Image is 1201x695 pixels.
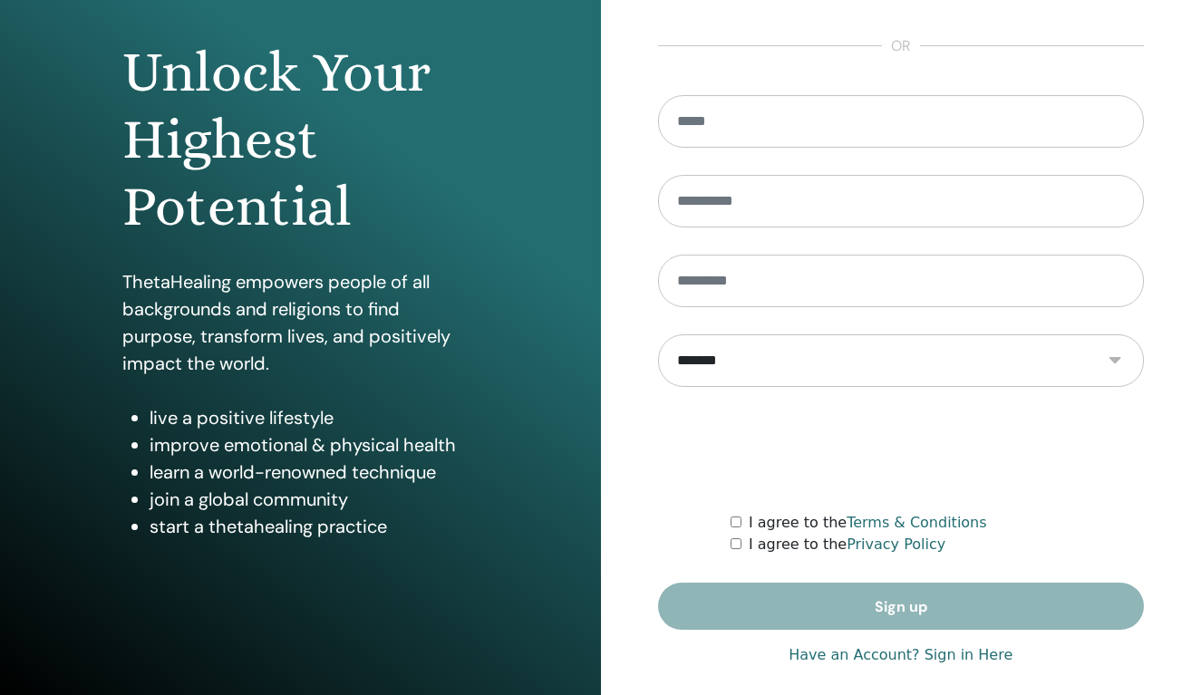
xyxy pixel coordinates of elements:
[122,39,478,241] h1: Unlock Your Highest Potential
[763,414,1039,485] iframe: reCAPTCHA
[749,534,945,555] label: I agree to the
[150,431,478,459] li: improve emotional & physical health
[847,514,986,531] a: Terms & Conditions
[882,35,920,57] span: or
[122,268,478,377] p: ThetaHealing empowers people of all backgrounds and religions to find purpose, transform lives, a...
[150,486,478,513] li: join a global community
[150,513,478,540] li: start a thetahealing practice
[789,644,1012,666] a: Have an Account? Sign in Here
[150,404,478,431] li: live a positive lifestyle
[749,512,987,534] label: I agree to the
[847,536,945,553] a: Privacy Policy
[150,459,478,486] li: learn a world-renowned technique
